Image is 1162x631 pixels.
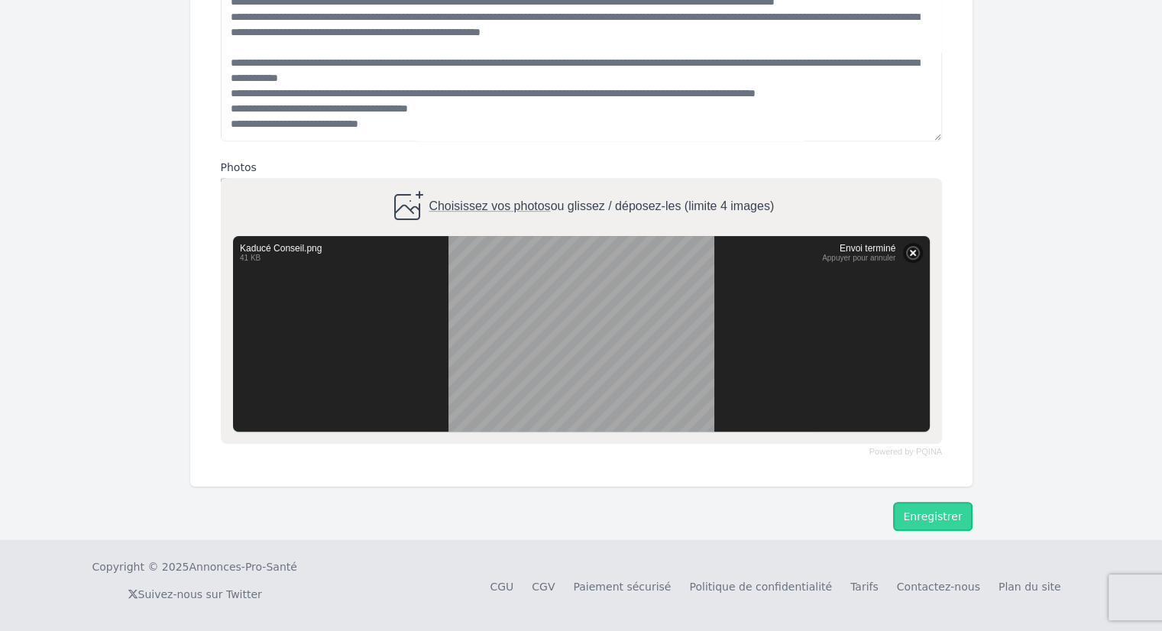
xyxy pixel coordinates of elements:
[999,581,1061,593] a: Plan du site
[573,581,671,593] a: Paiement sécurisé
[689,581,832,593] a: Politique de confidentialité
[221,160,942,175] label: Photos
[92,559,297,574] div: Copyright © 2025
[532,581,555,593] a: CGV
[869,448,941,455] a: Powered by PQINA
[388,189,773,225] div: ou glissez / déposez-les (limite 4 images)
[897,581,980,593] a: Contactez-nous
[490,581,513,593] a: CGU
[429,199,550,212] span: Choisissez vos photos
[850,581,879,593] a: Tarifs
[128,588,262,600] a: Suivez-nous sur Twitter
[189,559,296,574] a: Annonces-Pro-Santé
[893,502,972,531] button: Enregistrer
